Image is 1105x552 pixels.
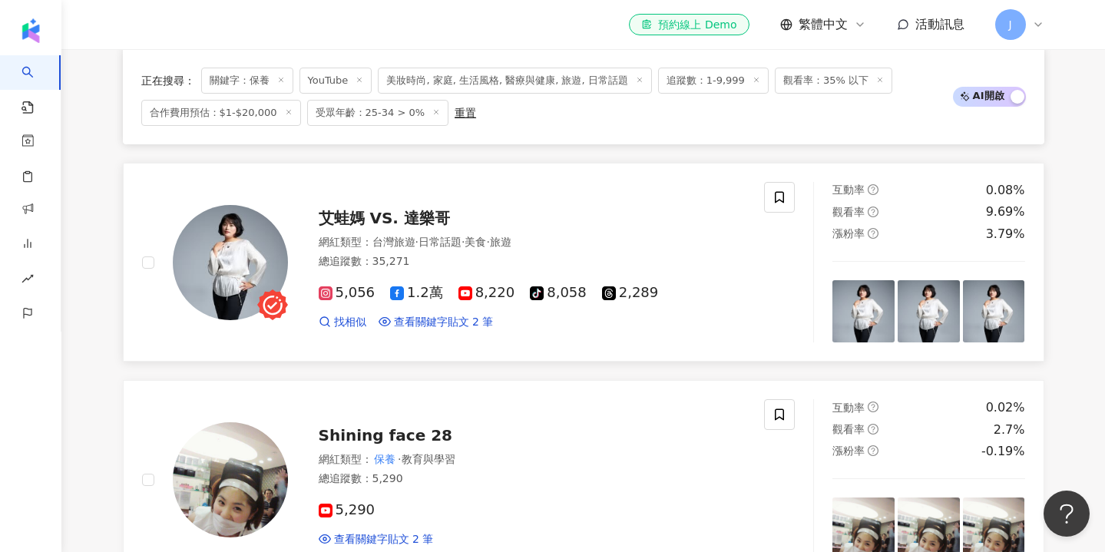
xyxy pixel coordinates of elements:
[173,205,288,320] img: KOL Avatar
[378,68,651,94] span: 美妝時尚, 家庭, 生活風格, 醫療與健康, 旅遊, 日常話題
[1008,16,1011,33] span: J
[994,421,1025,438] div: 2.7%
[319,532,434,547] a: 查看關鍵字貼文 2 筆
[379,315,494,330] a: 查看關鍵字貼文 2 筆
[986,399,1025,416] div: 0.02%
[868,445,878,456] span: question-circle
[394,315,494,330] span: 查看關鍵字貼文 2 筆
[334,315,366,330] span: 找相似
[415,236,419,248] span: ·
[123,163,1044,362] a: KOL Avatar艾蛙媽 VS. 達樂哥網紅類型：台灣旅遊·日常話題·美食·旅遊總追蹤數：35,2715,0561.2萬8,2208,0582,289找相似查看關鍵字貼文 2 筆互動率ques...
[22,55,52,115] a: search
[986,203,1025,220] div: 9.69%
[319,471,746,487] div: 總追蹤數 ： 5,290
[319,235,746,250] div: 網紅類型 ：
[832,423,865,435] span: 觀看率
[898,280,960,342] img: post-image
[390,285,443,301] span: 1.2萬
[868,402,878,412] span: question-circle
[832,227,865,240] span: 漲粉率
[832,280,895,342] img: post-image
[398,453,401,465] span: ·
[799,16,848,33] span: 繁體中文
[832,402,865,414] span: 互動率
[1044,491,1090,537] iframe: Help Scout Beacon - Open
[22,263,34,298] span: rise
[832,206,865,218] span: 觀看率
[141,100,301,126] span: 合作費用預估：$1-$20,000
[530,285,587,301] span: 8,058
[915,17,964,31] span: 活動訊息
[18,18,43,43] img: logo icon
[462,236,465,248] span: ·
[334,532,434,547] span: 查看關鍵字貼文 2 筆
[602,285,659,301] span: 2,289
[173,422,288,537] img: KOL Avatar
[319,315,366,330] a: 找相似
[629,14,749,35] a: 預約線上 Demo
[141,74,195,87] span: 正在搜尋 ：
[868,184,878,195] span: question-circle
[319,502,376,518] span: 5,290
[465,236,486,248] span: 美食
[868,424,878,435] span: question-circle
[319,285,376,301] span: 5,056
[319,426,453,445] span: Shining face 28
[775,68,892,94] span: 觀看率：35% 以下
[832,445,865,457] span: 漲粉率
[986,182,1025,199] div: 0.08%
[299,68,372,94] span: YouTube
[372,451,399,468] mark: 保養
[986,226,1025,243] div: 3.79%
[658,68,769,94] span: 追蹤數：1-9,999
[319,209,450,227] span: 艾蛙媽 VS. 達樂哥
[490,236,511,248] span: 旅遊
[319,254,746,269] div: 總追蹤數 ： 35,271
[307,100,449,126] span: 受眾年齡：25-34 > 0%
[868,207,878,217] span: question-circle
[486,236,489,248] span: ·
[458,285,515,301] span: 8,220
[319,452,746,468] div: 網紅類型 ：
[402,453,455,465] span: 教育與學習
[981,443,1025,460] div: -0.19%
[372,236,415,248] span: 台灣旅遊
[419,236,462,248] span: 日常話題
[455,107,476,119] div: 重置
[201,68,293,94] span: 關鍵字：保養
[832,183,865,196] span: 互動率
[641,17,736,32] div: 預約線上 Demo
[963,280,1025,342] img: post-image
[868,228,878,239] span: question-circle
